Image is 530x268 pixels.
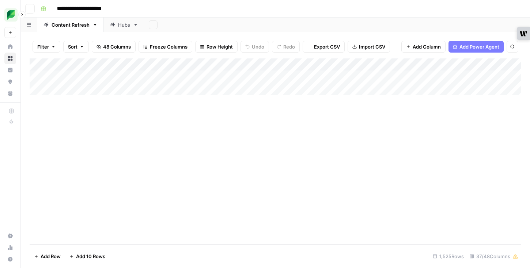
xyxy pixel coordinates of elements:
[303,41,345,53] button: Export CSV
[41,253,61,260] span: Add Row
[430,250,467,262] div: 1,525 Rows
[314,43,340,50] span: Export CSV
[63,41,89,53] button: Sort
[4,88,16,99] a: Your Data
[401,41,446,53] button: Add Column
[348,41,390,53] button: Import CSV
[4,242,16,253] a: Usage
[4,41,16,53] a: Home
[4,8,18,22] img: SproutSocial Logo
[65,250,110,262] button: Add 10 Rows
[37,18,104,32] a: Content Refresh
[103,43,131,50] span: 48 Columns
[4,230,16,242] a: Settings
[76,253,105,260] span: Add 10 Rows
[139,41,192,53] button: Freeze Columns
[459,43,499,50] span: Add Power Agent
[118,21,130,28] div: Hubs
[52,21,90,28] div: Content Refresh
[467,250,521,262] div: 37/48 Columns
[4,6,16,24] button: Workspace: SproutSocial
[68,43,77,50] span: Sort
[448,41,504,53] button: Add Power Agent
[252,43,264,50] span: Undo
[207,43,233,50] span: Row Height
[150,43,188,50] span: Freeze Columns
[195,41,238,53] button: Row Height
[241,41,269,53] button: Undo
[30,250,65,262] button: Add Row
[413,43,441,50] span: Add Column
[272,41,300,53] button: Redo
[359,43,385,50] span: Import CSV
[92,41,136,53] button: 48 Columns
[104,18,144,32] a: Hubs
[4,64,16,76] a: Insights
[283,43,295,50] span: Redo
[37,43,49,50] span: Filter
[4,76,16,88] a: Opportunities
[33,41,60,53] button: Filter
[4,253,16,265] button: Help + Support
[4,53,16,64] a: Browse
